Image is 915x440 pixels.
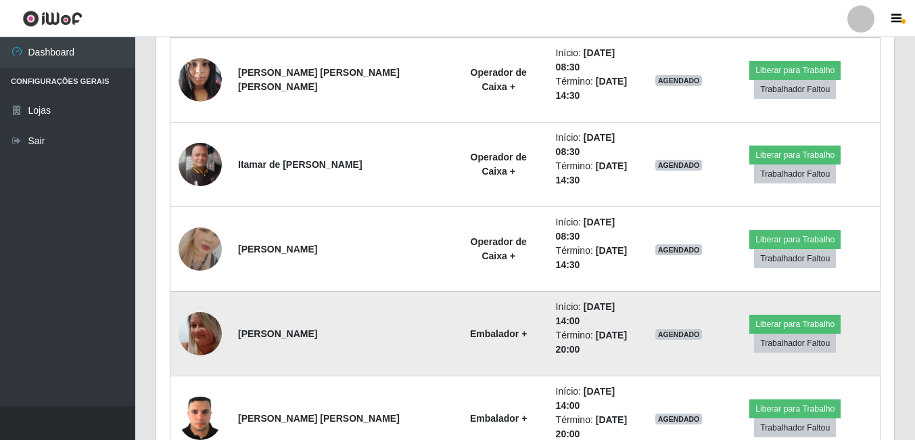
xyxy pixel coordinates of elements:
button: Trabalhador Faltou [754,418,836,437]
span: AGENDADO [655,160,703,171]
button: Liberar para Trabalho [749,399,841,418]
span: AGENDADO [655,329,703,340]
span: AGENDADO [655,75,703,86]
time: [DATE] 08:30 [556,47,615,72]
li: Início: [556,46,639,74]
span: AGENDADO [655,244,703,255]
img: 1689768253315.jpeg [179,297,222,371]
button: Trabalhador Faltou [754,249,836,268]
time: [DATE] 14:00 [556,386,615,411]
img: 1699963072939.jpeg [179,51,222,108]
button: Liberar para Trabalho [749,146,841,164]
time: [DATE] 08:30 [556,132,615,157]
time: [DATE] 14:00 [556,301,615,326]
li: Início: [556,300,639,328]
button: Liberar para Trabalho [749,61,841,80]
li: Término: [556,244,639,272]
li: Término: [556,159,639,188]
time: [DATE] 08:30 [556,217,615,242]
img: 1756495513119.jpeg [179,211,222,288]
strong: [PERSON_NAME] [238,328,317,339]
strong: [PERSON_NAME] [238,244,317,255]
li: Início: [556,384,639,413]
button: Trabalhador Faltou [754,164,836,183]
li: Início: [556,215,639,244]
strong: Operador de Caixa + [471,67,527,92]
button: Liberar para Trabalho [749,230,841,249]
strong: Embalador + [470,328,527,339]
button: Trabalhador Faltou [754,80,836,99]
strong: [PERSON_NAME] [PERSON_NAME] [PERSON_NAME] [238,67,400,92]
strong: Operador de Caixa + [471,152,527,177]
li: Início: [556,131,639,159]
img: CoreUI Logo [22,10,83,27]
button: Trabalhador Faltou [754,334,836,353]
strong: [PERSON_NAME] [PERSON_NAME] [238,413,400,424]
strong: Embalador + [470,413,527,424]
li: Término: [556,328,639,357]
img: 1745442730986.jpeg [179,143,222,186]
strong: Itamar de [PERSON_NAME] [238,159,362,170]
strong: Operador de Caixa + [471,236,527,261]
li: Término: [556,74,639,103]
span: AGENDADO [655,414,703,424]
button: Liberar para Trabalho [749,315,841,334]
